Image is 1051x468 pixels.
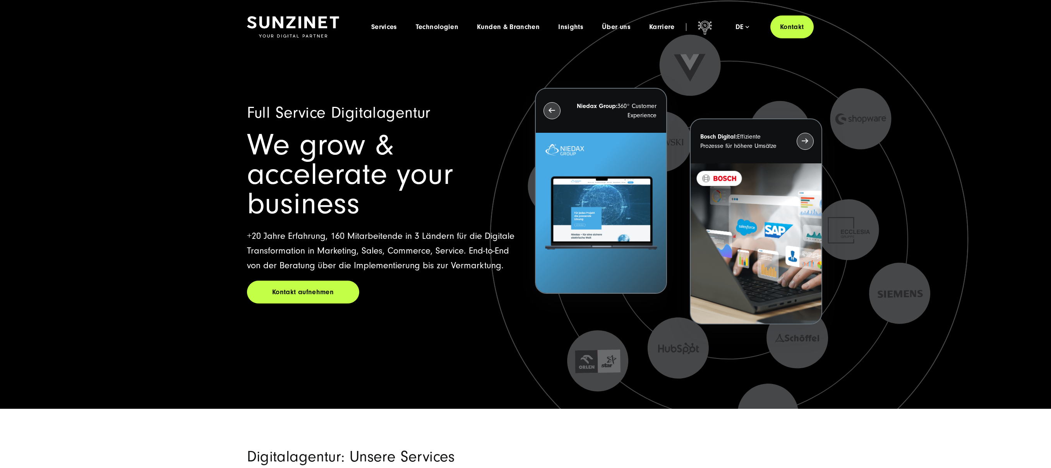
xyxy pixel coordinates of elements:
[247,130,516,219] h1: We grow & accelerate your business
[770,15,814,38] a: Kontakt
[691,163,821,324] img: BOSCH - Kundeprojekt - Digital Transformation Agentur SUNZINET
[649,23,675,31] a: Karriere
[602,23,631,31] a: Über uns
[247,447,615,466] h2: Digitalagentur: Unsere Services
[371,23,397,31] a: Services
[574,101,657,120] p: 360° Customer Experience
[247,281,359,303] a: Kontakt aufnehmen
[477,23,540,31] a: Kunden & Branchen
[416,23,458,31] a: Technologien
[247,229,516,273] p: +20 Jahre Erfahrung, 160 Mitarbeitende in 3 Ländern für die Digitale Transformation in Marketing,...
[577,103,617,110] strong: Niedax Group:
[247,16,339,38] img: SUNZINET Full Service Digital Agentur
[247,104,430,122] span: Full Service Digitalagentur
[558,23,583,31] a: Insights
[700,132,782,151] p: Effiziente Prozesse für höhere Umsätze
[535,88,667,294] button: Niedax Group:360° Customer Experience Letztes Projekt von Niedax. Ein Laptop auf dem die Niedax W...
[700,133,737,140] strong: Bosch Digital:
[736,23,749,31] div: de
[536,133,666,293] img: Letztes Projekt von Niedax. Ein Laptop auf dem die Niedax Website geöffnet ist, auf blauem Hinter...
[690,118,822,325] button: Bosch Digital:Effiziente Prozesse für höhere Umsätze BOSCH - Kundeprojekt - Digital Transformatio...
